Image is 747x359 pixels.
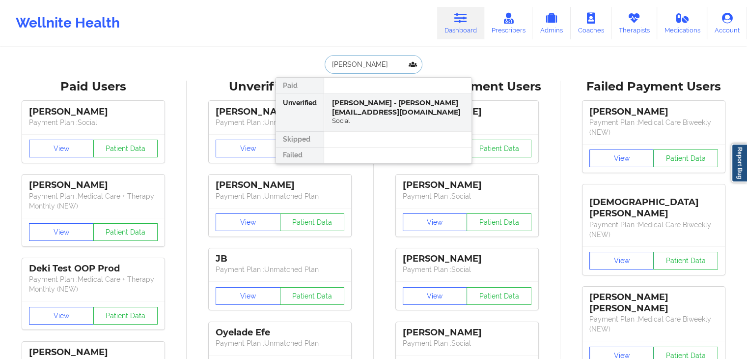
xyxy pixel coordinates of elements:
a: Report Bug [731,144,747,182]
p: Payment Plan : Social [29,118,158,127]
button: View [403,213,468,231]
button: View [216,213,280,231]
button: Patient Data [280,213,345,231]
button: View [403,287,468,305]
p: Payment Plan : Unmatched Plan [216,191,344,201]
p: Payment Plan : Unmatched Plan [216,265,344,274]
div: [DEMOGRAPHIC_DATA][PERSON_NAME] [589,189,718,219]
div: [PERSON_NAME] [403,327,531,338]
button: Patient Data [467,213,531,231]
a: Therapists [611,7,657,39]
div: Oyelade Efe [216,327,344,338]
div: Failed Payment Users [567,79,740,94]
div: Paid [276,78,324,93]
button: View [29,140,94,157]
a: Account [707,7,747,39]
p: Payment Plan : Medical Care Biweekly (NEW) [589,314,718,334]
div: [PERSON_NAME] [216,179,344,191]
button: View [29,223,94,241]
button: Patient Data [653,252,718,269]
button: View [216,140,280,157]
p: Payment Plan : Medical Care Biweekly (NEW) [589,220,718,239]
div: [PERSON_NAME] [29,106,158,118]
div: Failed [276,148,324,163]
div: Paid Users [7,79,180,94]
div: [PERSON_NAME] [589,106,718,118]
div: Skipped [276,132,324,148]
button: Patient Data [653,150,718,167]
div: [PERSON_NAME] [29,347,158,358]
a: Dashboard [437,7,484,39]
div: Unverified Users [194,79,366,94]
p: Payment Plan : Social [403,265,531,274]
p: Payment Plan : Unmatched Plan [216,118,344,127]
button: View [589,150,654,167]
div: JB [216,253,344,265]
div: Unverified [276,93,324,132]
div: Social [332,117,464,125]
a: Medications [657,7,708,39]
div: [PERSON_NAME] [216,106,344,118]
div: [PERSON_NAME] [29,179,158,191]
a: Coaches [571,7,611,39]
a: Admins [532,7,571,39]
button: Patient Data [93,140,158,157]
div: Deki Test OOP Prod [29,263,158,274]
button: Patient Data [467,287,531,305]
button: Patient Data [280,287,345,305]
p: Payment Plan : Social [403,191,531,201]
button: Patient Data [467,140,531,157]
button: Patient Data [93,307,158,325]
div: [PERSON_NAME] [403,179,531,191]
a: Prescribers [484,7,533,39]
button: View [216,287,280,305]
div: [PERSON_NAME] [403,253,531,265]
button: View [29,307,94,325]
div: [PERSON_NAME] [PERSON_NAME] [589,292,718,314]
button: View [589,252,654,269]
div: [PERSON_NAME] - [PERSON_NAME][EMAIL_ADDRESS][DOMAIN_NAME] [332,98,464,117]
p: Payment Plan : Medical Care Biweekly (NEW) [589,118,718,137]
p: Payment Plan : Medical Care + Therapy Monthly (NEW) [29,274,158,294]
button: Patient Data [93,223,158,241]
p: Payment Plan : Unmatched Plan [216,338,344,348]
p: Payment Plan : Social [403,338,531,348]
p: Payment Plan : Medical Care + Therapy Monthly (NEW) [29,191,158,211]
